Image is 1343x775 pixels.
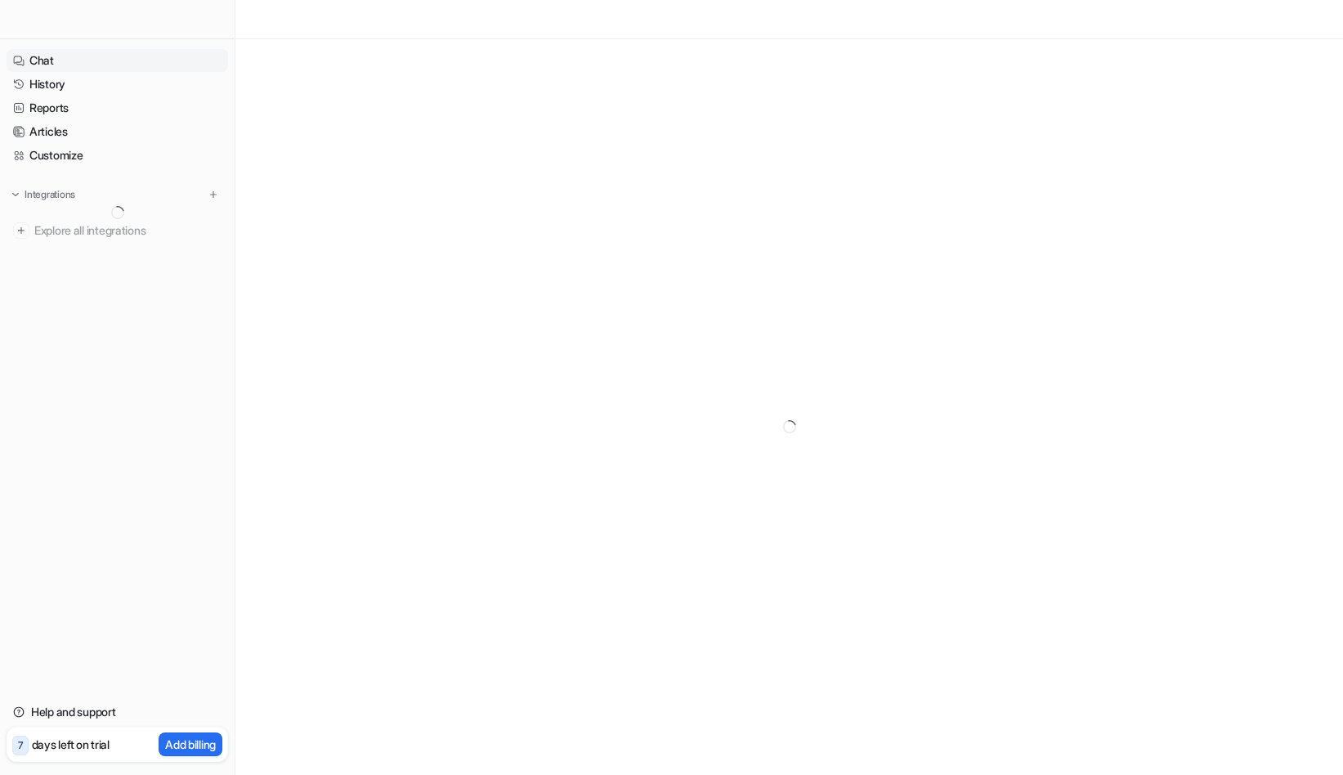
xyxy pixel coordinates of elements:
button: Integrations [7,186,80,203]
span: Explore all integrations [34,217,222,244]
p: days left on trial [32,736,110,753]
a: Explore all integrations [7,219,228,242]
a: Help and support [7,701,228,723]
a: Reports [7,96,228,119]
a: Chat [7,49,228,72]
img: menu_add.svg [208,189,219,200]
a: History [7,73,228,96]
img: expand menu [10,189,21,200]
a: Customize [7,144,228,167]
button: Add billing [159,732,222,756]
img: explore all integrations [13,222,29,239]
a: Articles [7,120,228,143]
p: Add billing [165,736,216,753]
p: Integrations [25,188,75,201]
p: 7 [18,738,23,753]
